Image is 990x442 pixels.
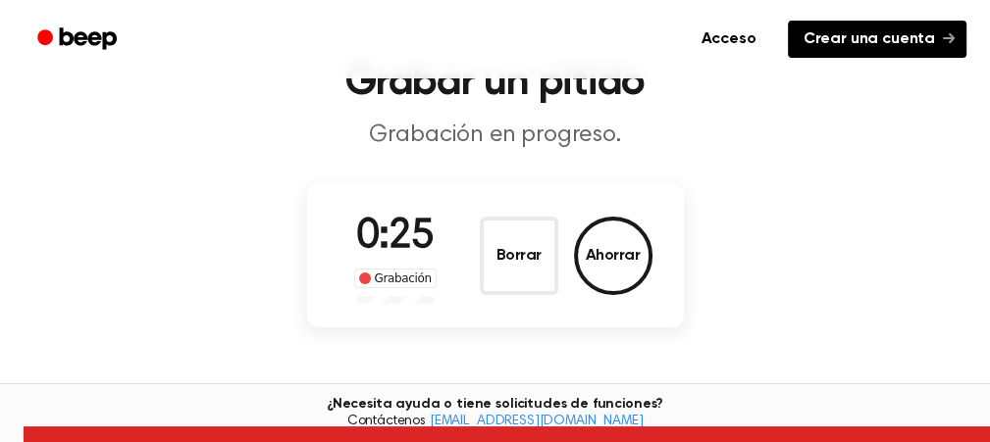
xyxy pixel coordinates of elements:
font: Grabar un pitido [345,63,645,104]
font: Acceso [702,31,756,47]
a: [EMAIL_ADDRESS][DOMAIN_NAME] [430,415,644,428]
font: Grabación [375,271,432,285]
button: Eliminar grabación de audio [480,217,558,295]
a: Acceso [682,17,776,62]
span: 0:25 [355,217,434,258]
font: ¿Necesita ayuda o tiene solicitudes de funciones? [327,397,663,411]
a: Bip [24,21,134,59]
font: Ahorrar [586,248,641,264]
font: Contáctenos [347,415,426,428]
font: Crear una cuenta [804,31,935,47]
button: Guardar grabación de audio [574,217,652,295]
a: Crear una cuenta [788,21,966,58]
font: Grabación en progreso. [369,123,620,147]
font: Borrar [495,248,541,264]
